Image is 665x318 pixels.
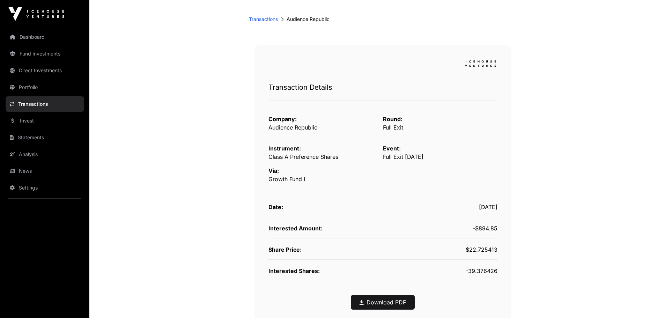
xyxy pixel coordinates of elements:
[6,96,84,112] a: Transactions
[268,167,279,174] span: Via:
[383,145,401,152] span: Event:
[6,147,84,162] a: Analysis
[6,46,84,61] a: Fund Investments
[268,204,283,210] span: Date:
[383,224,497,232] div: -$894.85
[6,63,84,78] a: Direct Investments
[383,245,497,254] div: $22.725413
[630,284,665,318] iframe: Chat Widget
[268,176,305,183] a: Growth Fund I
[351,295,415,310] button: Download PDF
[383,124,403,131] span: Full Exit
[268,153,338,160] span: Class A Preference Shares
[383,116,402,123] span: Round:
[268,124,317,131] a: Audience Republic
[268,246,302,253] span: Share Price:
[268,225,323,232] span: Interested Amount:
[464,59,497,68] img: logo
[268,145,301,152] span: Instrument:
[360,298,406,306] a: Download PDF
[249,16,506,23] div: Audience Republic
[268,82,497,92] h1: Transaction Details
[383,267,497,275] div: -39.376426
[268,267,320,274] span: Interested Shares:
[6,130,84,145] a: Statements
[249,16,278,23] a: Transactions
[383,203,497,211] div: [DATE]
[383,153,423,160] span: Full Exit [DATE]
[268,116,297,123] span: Company:
[6,80,84,95] a: Portfolio
[8,7,64,21] img: Icehouse Ventures Logo
[6,180,84,195] a: Settings
[6,163,84,179] a: News
[6,29,84,45] a: Dashboard
[6,113,84,128] a: Invest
